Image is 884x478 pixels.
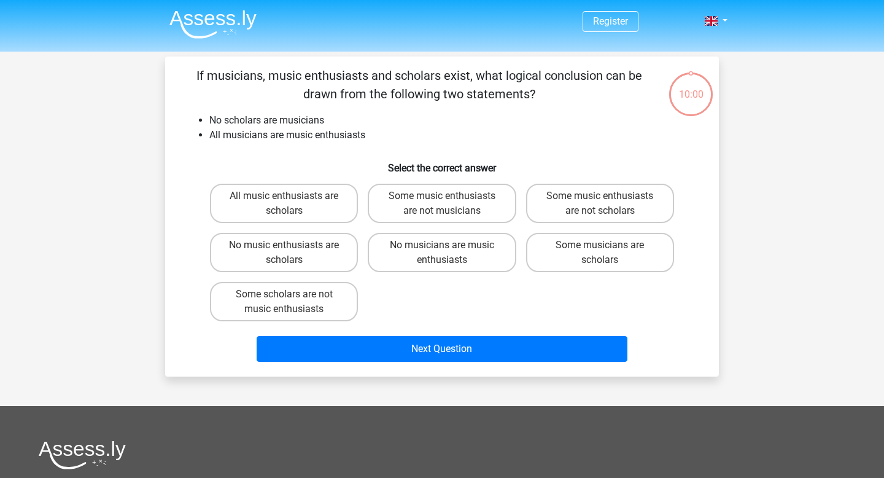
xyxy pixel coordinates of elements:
[210,233,358,272] label: No music enthusiasts are scholars
[210,282,358,321] label: Some scholars are not music enthusiasts
[668,71,714,102] div: 10:00
[210,184,358,223] label: All music enthusiasts are scholars
[257,336,628,362] button: Next Question
[209,128,699,143] li: All musicians are music enthusiasts
[526,184,674,223] label: Some music enthusiasts are not scholars
[185,66,653,103] p: If musicians, music enthusiasts and scholars exist, what logical conclusion can be drawn from the...
[368,233,516,272] label: No musicians are music enthusiasts
[185,152,699,174] h6: Select the correct answer
[526,233,674,272] label: Some musicians are scholars
[39,441,126,469] img: Assessly logo
[209,113,699,128] li: No scholars are musicians
[169,10,257,39] img: Assessly
[368,184,516,223] label: Some music enthusiasts are not musicians
[593,15,628,27] a: Register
